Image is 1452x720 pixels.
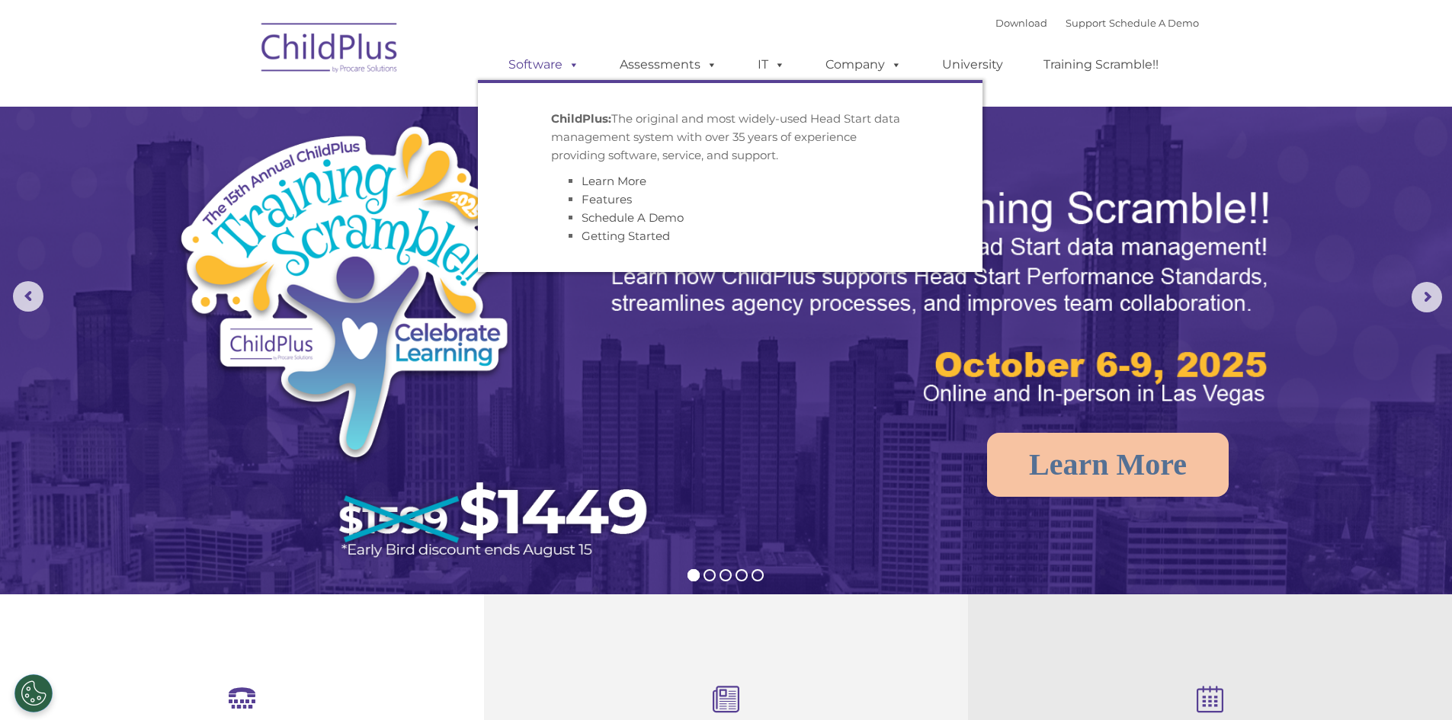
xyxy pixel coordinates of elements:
a: Support [1066,17,1106,29]
a: Features [582,192,632,206]
font: | [995,17,1199,29]
button: Cookies Settings [14,674,53,712]
a: IT [742,50,800,80]
a: Learn More [582,174,646,188]
a: Assessments [604,50,732,80]
a: Software [493,50,595,80]
a: Getting Started [582,229,670,243]
a: Schedule A Demo [1109,17,1199,29]
a: Schedule A Demo [582,210,684,225]
a: Learn More [987,433,1229,497]
p: The original and most widely-used Head Start data management system with over 35 years of experie... [551,110,909,165]
span: Last name [212,101,258,112]
span: Phone number [212,163,277,174]
strong: ChildPlus: [551,111,611,126]
a: Download [995,17,1047,29]
img: ChildPlus by Procare Solutions [254,12,406,88]
a: Training Scramble!! [1028,50,1174,80]
a: Company [810,50,917,80]
a: University [927,50,1018,80]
